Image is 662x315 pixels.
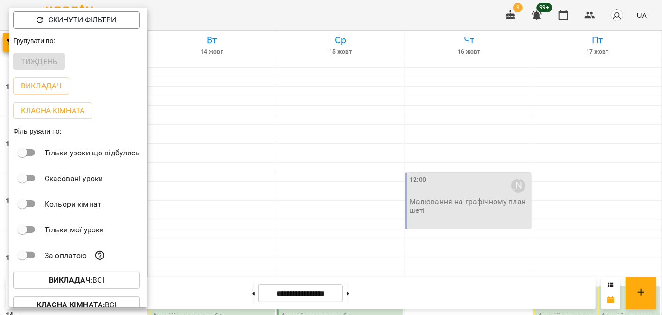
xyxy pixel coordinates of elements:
b: Класна кімната : [37,300,105,309]
b: Викладач : [49,276,92,285]
button: Класна кімната:Всі [13,296,140,314]
p: Скинути фільтри [48,14,116,26]
p: Тільки уроки що відбулись [45,147,140,159]
p: Всі [49,275,104,286]
p: За оплатою [45,250,87,261]
p: Скасовані уроки [45,173,103,184]
button: Викладач [13,77,69,95]
p: Тільки мої уроки [45,224,104,236]
button: Викладач:Всі [13,272,140,289]
div: Групувати по: [9,32,147,49]
p: Класна кімната [21,105,84,116]
p: Всі [37,299,117,311]
p: Викладач [21,80,62,92]
div: Фільтрувати по: [9,123,147,140]
button: Скинути фільтри [13,11,140,29]
button: Класна кімната [13,102,92,119]
p: Кольори кімнат [45,199,101,210]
